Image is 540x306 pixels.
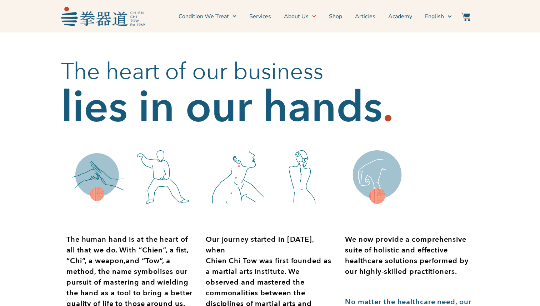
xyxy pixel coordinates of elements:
nav: Menu [148,7,452,25]
div: Page 1 [345,234,474,277]
p: We now provide a comprehensive suite of holistic and effective healthcare solutions performed by ... [345,234,474,277]
span: English [425,12,444,21]
h2: lies in our hands [61,93,382,122]
h2: The heart of our business [61,57,479,86]
a: Academy [388,7,412,25]
a: English [425,7,451,25]
h2: . [382,93,394,122]
a: Condition We Treat [179,7,236,25]
a: About Us [284,7,316,25]
a: Articles [355,7,375,25]
a: Shop [329,7,342,25]
img: Website Icon-03 [461,12,470,21]
a: Services [249,7,271,25]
